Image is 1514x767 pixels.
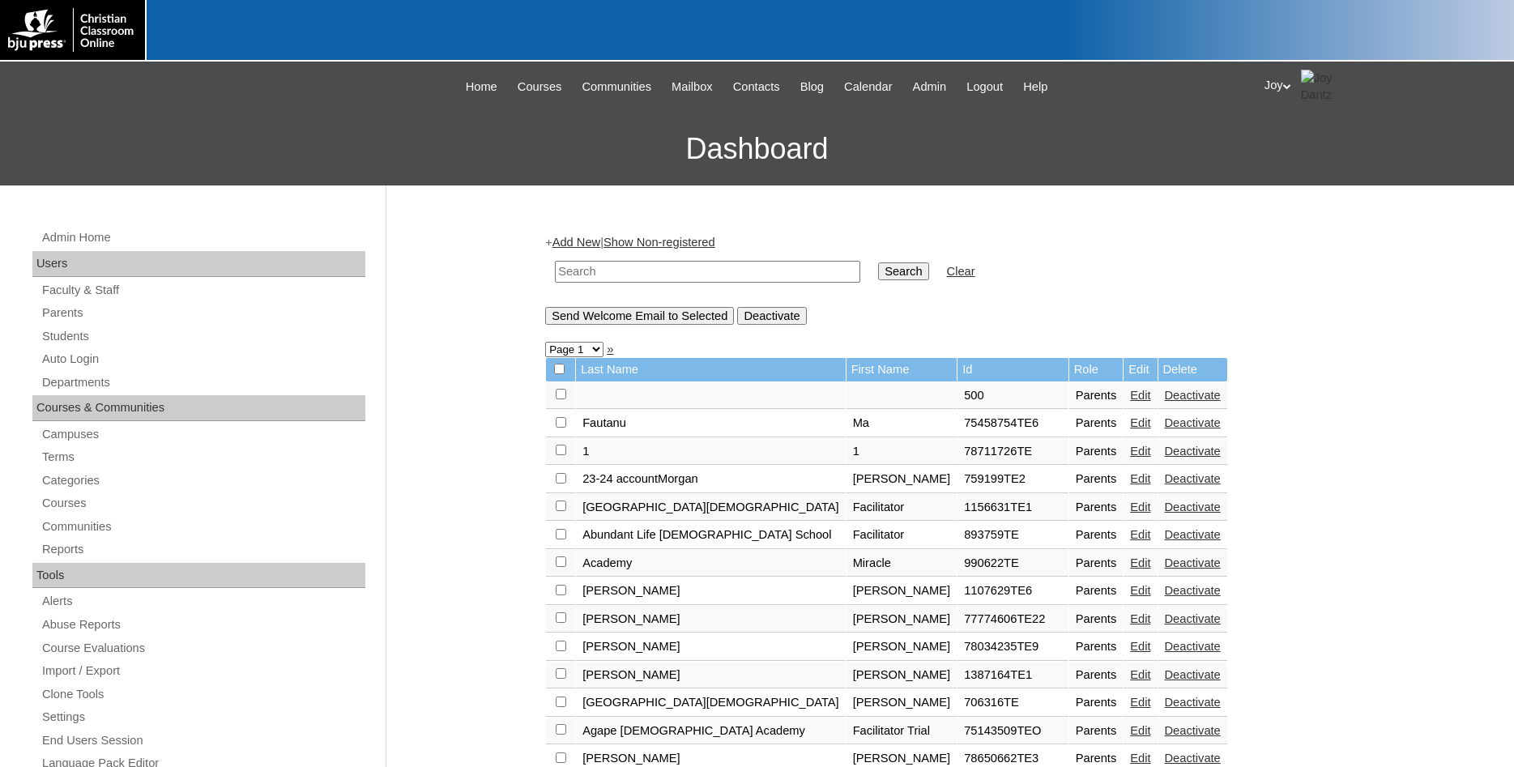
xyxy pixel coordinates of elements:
[1165,752,1221,765] a: Deactivate
[1015,78,1056,96] a: Help
[847,689,957,717] td: [PERSON_NAME]
[41,373,365,393] a: Departments
[518,78,562,96] span: Courses
[1130,528,1150,541] a: Edit
[8,8,137,52] img: logo-white.png
[1165,389,1221,402] a: Deactivate
[1165,612,1221,625] a: Deactivate
[957,382,1068,410] td: 500
[966,78,1003,96] span: Logout
[1165,640,1221,653] a: Deactivate
[41,707,365,727] a: Settings
[32,395,365,421] div: Courses & Communities
[847,438,957,466] td: 1
[1165,445,1221,458] a: Deactivate
[576,662,846,689] td: [PERSON_NAME]
[1130,612,1150,625] a: Edit
[8,113,1506,185] h3: Dashboard
[1165,556,1221,569] a: Deactivate
[663,78,721,96] a: Mailbox
[41,471,365,491] a: Categories
[576,438,846,466] td: 1
[913,78,947,96] span: Admin
[574,78,660,96] a: Communities
[957,550,1068,577] td: 990622TE
[582,78,652,96] span: Communities
[847,550,957,577] td: Miracle
[1165,696,1221,709] a: Deactivate
[905,78,955,96] a: Admin
[1165,501,1221,513] a: Deactivate
[1069,494,1124,522] td: Parents
[957,662,1068,689] td: 1387164TE1
[847,633,957,661] td: [PERSON_NAME]
[1069,689,1124,717] td: Parents
[555,261,860,283] input: Search
[41,326,365,347] a: Students
[1069,606,1124,633] td: Parents
[878,262,928,280] input: Search
[576,358,846,381] td: Last Name
[545,307,734,325] input: Send Welcome Email to Selected
[1069,466,1124,493] td: Parents
[800,78,824,96] span: Blog
[607,343,613,356] a: »
[576,633,846,661] td: [PERSON_NAME]
[1165,416,1221,429] a: Deactivate
[41,447,365,467] a: Terms
[958,78,1011,96] a: Logout
[576,689,846,717] td: [GEOGRAPHIC_DATA][DEMOGRAPHIC_DATA]
[847,662,957,689] td: [PERSON_NAME]
[576,466,846,493] td: 23-24 accountMorgan
[545,234,1347,324] div: + |
[41,228,365,248] a: Admin Home
[1069,410,1124,437] td: Parents
[1165,724,1221,737] a: Deactivate
[41,591,365,611] a: Alerts
[957,577,1068,605] td: 1107629TE6
[41,731,365,751] a: End Users Session
[737,307,806,325] input: Deactivate
[41,303,365,323] a: Parents
[576,550,846,577] td: Academy
[847,718,957,745] td: Facilitator Trial
[847,358,957,381] td: First Name
[1165,584,1221,597] a: Deactivate
[957,606,1068,633] td: 77774606TE22
[1165,668,1221,681] a: Deactivate
[1130,472,1150,485] a: Edit
[466,78,497,96] span: Home
[576,577,846,605] td: [PERSON_NAME]
[957,522,1068,549] td: 893759TE
[1130,584,1150,597] a: Edit
[792,78,832,96] a: Blog
[1069,633,1124,661] td: Parents
[844,78,892,96] span: Calendar
[41,661,365,681] a: Import / Export
[1130,389,1150,402] a: Edit
[957,633,1068,661] td: 78034235TE9
[576,494,846,522] td: [GEOGRAPHIC_DATA][DEMOGRAPHIC_DATA]
[672,78,713,96] span: Mailbox
[41,493,365,513] a: Courses
[847,466,957,493] td: [PERSON_NAME]
[32,251,365,277] div: Users
[41,615,365,635] a: Abuse Reports
[41,539,365,560] a: Reports
[1069,358,1124,381] td: Role
[1165,472,1221,485] a: Deactivate
[957,689,1068,717] td: 706316TE
[1130,501,1150,513] a: Edit
[957,438,1068,466] td: 78711726TE
[41,517,365,537] a: Communities
[1069,577,1124,605] td: Parents
[1130,445,1150,458] a: Edit
[32,563,365,589] div: Tools
[733,78,780,96] span: Contacts
[576,522,846,549] td: Abundant Life [DEMOGRAPHIC_DATA] School
[1165,528,1221,541] a: Deactivate
[41,638,365,658] a: Course Evaluations
[1130,416,1150,429] a: Edit
[1023,78,1047,96] span: Help
[1069,438,1124,466] td: Parents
